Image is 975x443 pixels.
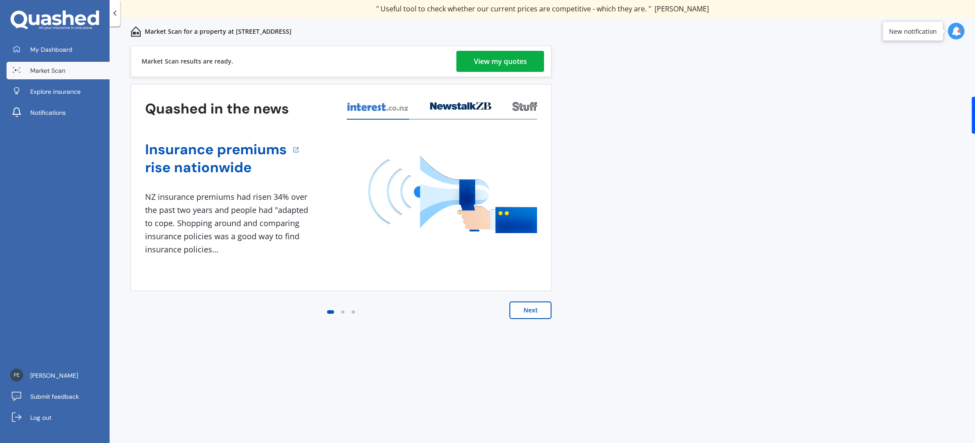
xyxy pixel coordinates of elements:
a: Market Scan [7,62,110,79]
a: Notifications [7,104,110,121]
a: [PERSON_NAME] [7,367,110,384]
a: Insurance premiums [145,141,287,159]
img: media image [368,156,537,233]
p: Market Scan for a property at [STREET_ADDRESS] [145,27,292,36]
div: NZ insurance premiums had risen 34% over the past two years and people had "adapted to cope. Shop... [145,191,312,256]
a: rise nationwide [145,159,287,177]
img: home-and-contents.b802091223b8502ef2dd.svg [131,26,141,37]
a: Log out [7,409,110,426]
span: Explore insurance [30,87,81,96]
span: Submit feedback [30,392,79,401]
a: View my quotes [456,51,544,72]
a: My Dashboard [7,41,110,58]
span: Market Scan [30,66,65,75]
span: [PERSON_NAME] [30,371,78,380]
span: Log out [30,413,51,422]
div: Market Scan results are ready. [142,46,233,77]
div: View my quotes [474,51,527,72]
a: Explore insurance [7,83,110,100]
div: New notification [889,27,937,35]
h3: Quashed in the news [145,100,289,118]
button: Next [509,301,552,319]
img: 33819105def81450a2dc1ab323b1b013 [10,369,23,382]
a: Submit feedback [7,388,110,405]
span: My Dashboard [30,45,72,54]
span: Notifications [30,108,66,117]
